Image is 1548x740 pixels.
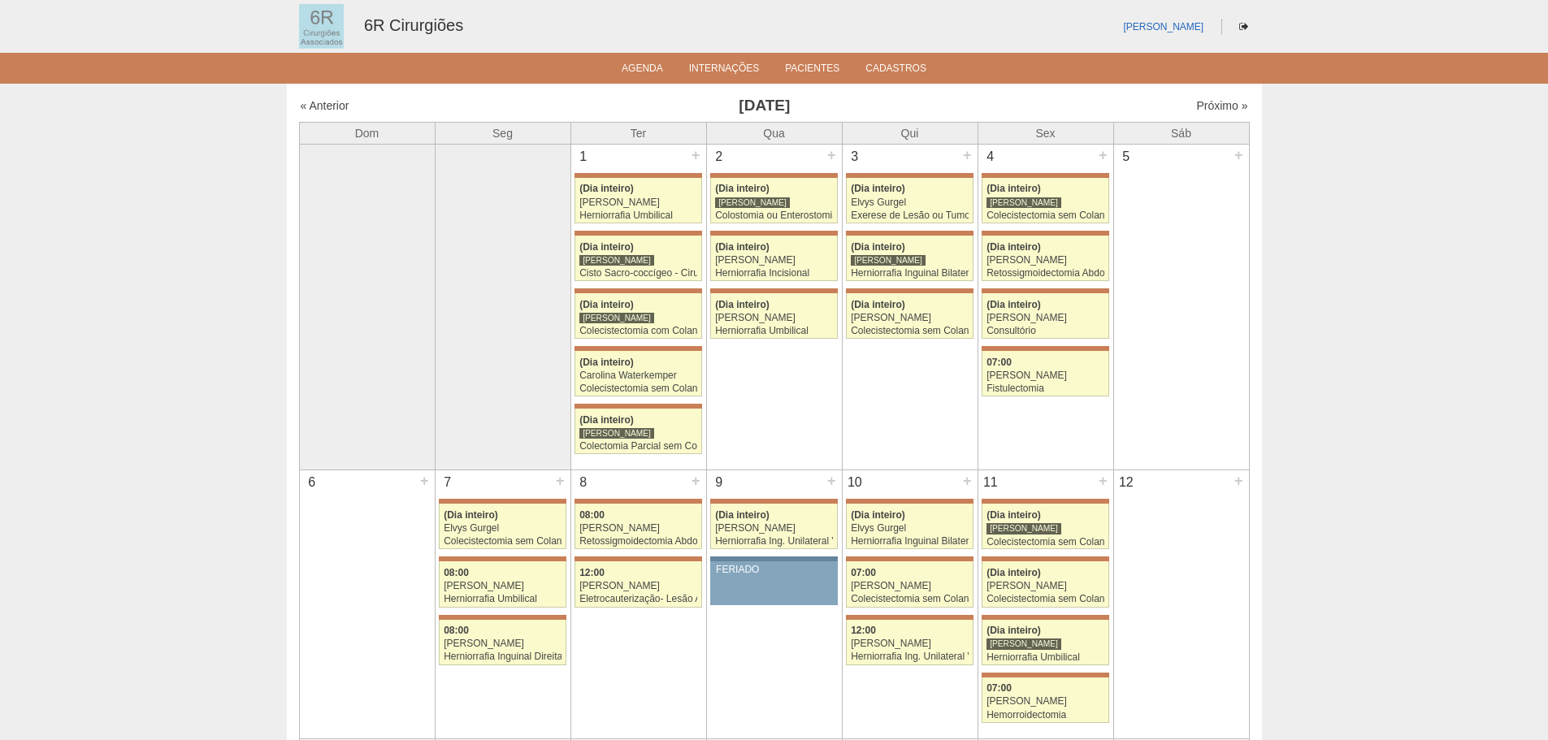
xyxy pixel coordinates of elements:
div: [PERSON_NAME] [986,255,1104,266]
div: Colecistectomia sem Colangiografia VL [986,594,1104,604]
a: Próximo » [1196,99,1247,112]
div: [PERSON_NAME] [715,197,790,209]
th: Seg [435,122,570,144]
div: Key: Maria Braido [982,231,1108,236]
div: [PERSON_NAME] [579,581,697,591]
div: Carolina Waterkemper [579,370,697,381]
span: (Dia inteiro) [715,183,770,194]
div: Key: Maria Braido [846,556,973,561]
div: [PERSON_NAME] [579,523,697,534]
a: 07:00 [PERSON_NAME] Colecistectomia sem Colangiografia VL [846,561,973,607]
span: 07:00 [986,357,1012,368]
div: Key: Maria Braido [982,173,1108,178]
div: Herniorrafia Ing. Unilateral VL [851,651,969,662]
div: [PERSON_NAME] [444,638,562,649]
div: Key: Maria Braido [846,288,973,293]
div: 4 [978,145,1004,169]
div: + [1096,470,1110,491]
span: 12:00 [579,567,605,578]
a: Internações [689,63,760,79]
span: 07:00 [986,682,1012,694]
div: [PERSON_NAME] [579,197,697,208]
div: Key: Maria Braido [982,556,1108,561]
span: (Dia inteiro) [986,183,1041,194]
span: (Dia inteiro) [851,509,905,521]
span: (Dia inteiro) [986,241,1041,253]
span: 12:00 [851,625,876,636]
a: (Dia inteiro) [PERSON_NAME] Colostomia ou Enterostomia [710,178,837,223]
div: Herniorrafia Umbilical [986,652,1104,663]
th: Sex [978,122,1113,144]
a: 08:00 [PERSON_NAME] Herniorrafia Umbilical [439,561,566,607]
div: Key: Maria Braido [710,231,837,236]
div: Key: Maria Braido [982,673,1108,677]
h3: [DATE] [527,94,1001,118]
span: (Dia inteiro) [579,299,634,310]
a: [PERSON_NAME] [1123,21,1203,32]
div: Colecistectomia sem Colangiografia VL [986,210,1104,221]
div: Herniorrafia Inguinal Bilateral [851,536,969,547]
div: + [1232,145,1246,166]
a: 07:00 [PERSON_NAME] Fistulectomia [982,351,1108,396]
div: Fistulectomia [986,383,1104,394]
div: Key: Maria Braido [575,231,701,236]
div: Cisto Sacro-coccígeo - Cirurgia [579,268,697,279]
div: Colecistectomia sem Colangiografia [579,383,697,394]
div: FERIADO [716,565,832,575]
span: (Dia inteiro) [851,299,905,310]
a: (Dia inteiro) Elvys Gurgel Herniorrafia Inguinal Bilateral [846,504,973,549]
a: 6R Cirurgiões [364,16,463,34]
div: 3 [843,145,868,169]
a: (Dia inteiro) [PERSON_NAME] Colecistectomia sem Colangiografia VL [846,293,973,339]
div: + [418,470,431,491]
div: + [825,145,839,166]
div: [PERSON_NAME] [986,197,1061,209]
a: 12:00 [PERSON_NAME] Herniorrafia Ing. Unilateral VL [846,620,973,665]
span: (Dia inteiro) [579,241,634,253]
a: (Dia inteiro) [PERSON_NAME] Colecistectomia sem Colangiografia VL [982,178,1108,223]
div: Herniorrafia Umbilical [715,326,833,336]
div: Key: Maria Braido [439,499,566,504]
div: 1 [571,145,596,169]
div: Colecistectomia sem Colangiografia VL [986,537,1104,547]
div: 6 [300,470,325,495]
div: Herniorrafia Incisional [715,268,833,279]
span: (Dia inteiro) [579,414,634,426]
div: [PERSON_NAME] [986,370,1104,381]
div: + [689,145,703,166]
div: 9 [707,470,732,495]
div: Key: Maria Braido [982,288,1108,293]
div: [PERSON_NAME] [715,255,833,266]
div: [PERSON_NAME] [851,254,926,266]
span: 08:00 [444,567,469,578]
div: Consultório [986,326,1104,336]
th: Dom [299,122,435,144]
div: Key: Maria Braido [575,556,701,561]
a: (Dia inteiro) [PERSON_NAME] Herniorrafia Umbilical [710,293,837,339]
span: (Dia inteiro) [851,183,905,194]
a: (Dia inteiro) [PERSON_NAME] Colectomia Parcial sem Colostomia [575,409,701,454]
div: Retossigmoidectomia Abdominal [579,536,697,547]
div: + [1096,145,1110,166]
a: (Dia inteiro) [PERSON_NAME] Herniorrafia Incisional [710,236,837,281]
a: Cadastros [865,63,926,79]
div: [PERSON_NAME] [579,254,654,266]
span: (Dia inteiro) [986,567,1041,578]
a: (Dia inteiro) [PERSON_NAME] Colecistectomia sem Colangiografia VL [982,561,1108,607]
div: 8 [571,470,596,495]
span: (Dia inteiro) [986,625,1041,636]
span: (Dia inteiro) [579,183,634,194]
a: (Dia inteiro) [PERSON_NAME] Colecistectomia com Colangiografia VL [575,293,701,339]
div: Key: Maria Braido [846,231,973,236]
div: [PERSON_NAME] [851,638,969,649]
span: 07:00 [851,567,876,578]
div: Key: Maria Braido [846,615,973,620]
div: + [689,470,703,491]
a: 08:00 [PERSON_NAME] Retossigmoidectomia Abdominal [575,504,701,549]
div: Colecistectomia sem Colangiografia VL [444,536,562,547]
div: Key: Maria Braido [710,173,837,178]
div: + [960,145,974,166]
a: (Dia inteiro) [PERSON_NAME] Colecistectomia sem Colangiografia VL [982,504,1108,549]
div: Elvys Gurgel [851,523,969,534]
span: (Dia inteiro) [715,299,770,310]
